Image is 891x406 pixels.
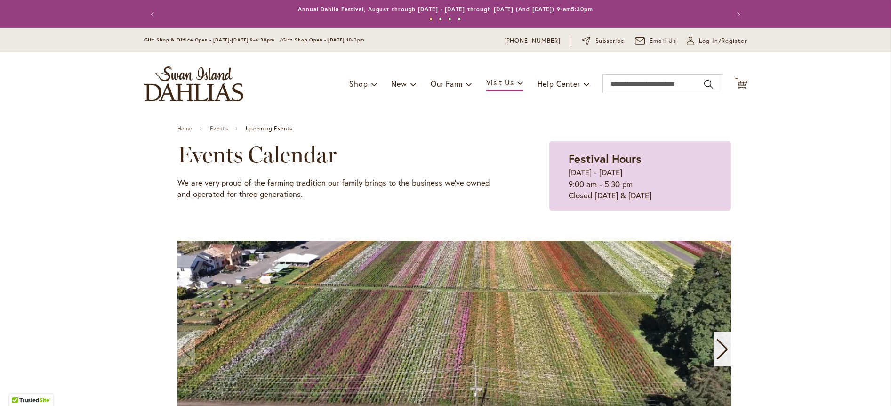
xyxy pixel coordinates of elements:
span: Visit Us [486,77,514,87]
span: Our Farm [431,79,463,89]
a: Annual Dahlia Festival, August through [DATE] - [DATE] through [DATE] (And [DATE]) 9-am5:30pm [298,6,593,13]
p: [DATE] - [DATE] 9:00 am - 5:30 pm Closed [DATE] & [DATE] [569,167,711,201]
span: Gift Shop Open - [DATE] 10-3pm [282,37,364,43]
a: Log In/Register [687,36,747,46]
a: Email Us [635,36,676,46]
a: Home [177,125,192,132]
span: Gift Shop & Office Open - [DATE]-[DATE] 9-4:30pm / [144,37,283,43]
button: 4 of 4 [458,17,461,21]
span: Shop [349,79,368,89]
span: Log In/Register [699,36,747,46]
button: Next [728,5,747,24]
h2: Events Calendar [177,141,503,168]
a: store logo [144,66,243,101]
p: We are very proud of the farming tradition our family brings to the business we've owned and oper... [177,177,503,200]
button: 3 of 4 [448,17,451,21]
span: Upcoming Events [246,125,292,132]
a: Subscribe [582,36,625,46]
span: Email Us [650,36,676,46]
button: Previous [144,5,163,24]
span: Help Center [538,79,580,89]
button: 1 of 4 [429,17,433,21]
a: [PHONE_NUMBER] [504,36,561,46]
a: Events [210,125,228,132]
span: New [391,79,407,89]
button: 2 of 4 [439,17,442,21]
strong: Festival Hours [569,151,642,166]
span: Subscribe [595,36,625,46]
